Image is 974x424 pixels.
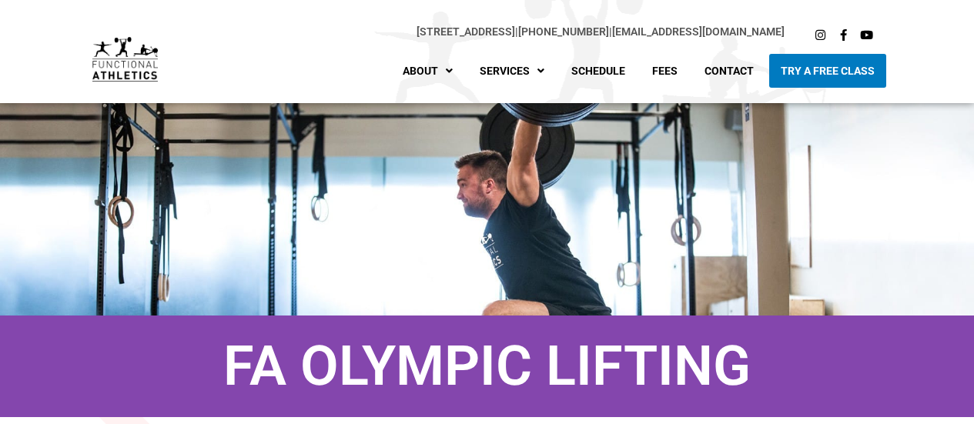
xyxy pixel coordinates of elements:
a: [EMAIL_ADDRESS][DOMAIN_NAME] [612,25,785,38]
a: Fees [641,54,689,88]
h1: FA Olympic Lifting [23,339,951,394]
a: [STREET_ADDRESS] [417,25,515,38]
a: Try A Free Class [769,54,886,88]
span: | [417,25,518,38]
a: Services [468,54,556,88]
img: default-logo [92,37,158,82]
a: [PHONE_NUMBER] [518,25,609,38]
a: About [391,54,464,88]
a: Schedule [560,54,637,88]
a: Contact [693,54,765,88]
p: | [189,23,785,41]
